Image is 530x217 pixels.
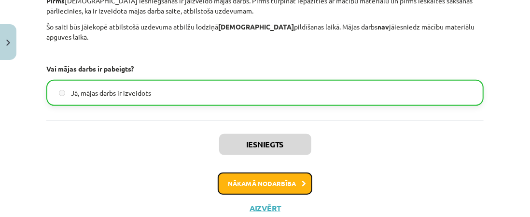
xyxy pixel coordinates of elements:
p: Šo saiti būs jāiekopē atbilstošā uzdevuma atbilžu lodziņā pildīšanas laikā. Mājas darbs jāiesnied... [46,22,484,42]
span: Jā, mājas darbs ir izveidots [71,88,151,98]
strong: Vai mājas darbs ir pabeigts? [46,64,134,73]
button: Iesniegts [219,134,311,155]
img: icon-close-lesson-0947bae3869378f0d4975bcd49f059093ad1ed9edebbc8119c70593378902aed.svg [6,40,10,46]
strong: nav [377,22,389,31]
button: Aizvērt [247,203,283,213]
input: Jā, mājas darbs ir izveidots [59,90,65,96]
strong: [DEMOGRAPHIC_DATA] [218,22,294,31]
button: Nākamā nodarbība [218,173,312,195]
